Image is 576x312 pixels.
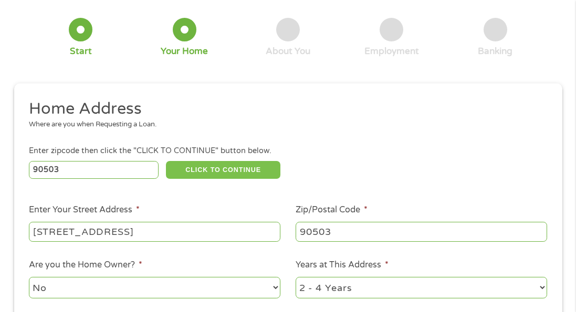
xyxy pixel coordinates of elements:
[266,46,310,57] div: About You
[478,46,512,57] div: Banking
[29,205,140,216] label: Enter Your Street Address
[29,145,547,157] div: Enter zipcode then click the "CLICK TO CONTINUE" button below.
[296,205,368,216] label: Zip/Postal Code
[364,46,419,57] div: Employment
[29,260,142,271] label: Are you the Home Owner?
[29,222,280,242] input: 1 Main Street
[29,120,539,130] div: Where are you when Requesting a Loan.
[161,46,208,57] div: Your Home
[29,161,159,179] input: Enter Zipcode (e.g 01510)
[296,260,389,271] label: Years at This Address
[29,99,539,120] h2: Home Address
[166,161,280,179] button: CLICK TO CONTINUE
[70,46,92,57] div: Start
